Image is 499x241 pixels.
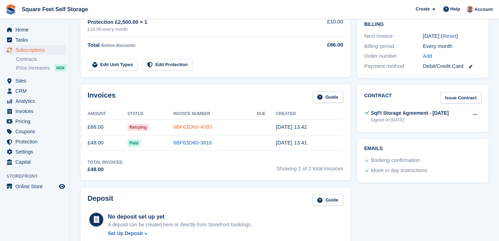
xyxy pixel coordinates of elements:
[16,65,50,71] span: Price increases
[443,33,456,39] a: Reset
[4,106,66,116] a: menu
[364,52,423,60] div: Order number
[88,159,123,165] div: Total Invoiced
[108,213,252,221] div: No deposit set up yet
[364,92,392,104] h2: Contract
[15,76,57,86] span: Sites
[16,56,66,63] a: Contracts
[364,62,423,70] div: Payment method
[312,194,343,206] a: Guide
[371,166,427,175] div: Move in day instructions
[466,6,473,13] img: David Greer
[173,140,212,146] a: 6BF63D60-3816
[4,127,66,136] a: menu
[15,157,57,167] span: Capital
[173,124,212,130] a: 6BF63D60-4003
[55,64,66,71] div: NEW
[309,14,343,37] td: £10.00
[127,140,140,147] span: Paid
[4,76,66,86] a: menu
[276,124,307,130] time: 2025-09-27 12:42:38 UTC
[15,127,57,136] span: Coupons
[6,4,16,15] img: stora-icon-8386f47178a22dfd0bd8f6a31ec36ba5ce8667c1dd55bd0f319d3a0aa187defe.svg
[88,165,123,173] div: £48.00
[364,20,481,27] h2: Billing
[4,25,66,35] a: menu
[416,6,430,13] span: Create
[15,116,57,126] span: Pricing
[19,3,91,15] a: Square Feet Self Storage
[88,18,309,26] div: Protection £2,500.00 × 1
[440,92,481,104] a: Issue Contract
[15,182,57,191] span: Online Store
[4,157,66,167] a: menu
[4,45,66,55] a: menu
[257,108,276,120] th: Due
[15,25,57,35] span: Home
[88,119,127,135] td: £86.00
[15,147,57,157] span: Settings
[276,140,307,146] time: 2025-08-27 12:41:49 UTC
[423,52,432,60] a: Add
[371,117,449,123] div: Signed on [DATE]
[4,86,66,96] a: menu
[364,146,481,151] h2: Emails
[15,35,57,45] span: Tasks
[142,59,193,71] a: Edit Protection
[364,42,423,50] div: Billing period
[15,86,57,96] span: CRM
[108,230,252,237] a: Set Up Deposit
[88,42,100,48] span: Total
[88,59,138,71] a: Edit Unit Types
[88,26,309,33] div: £10.00 every month
[450,6,460,13] span: Help
[88,91,116,103] h2: Invoices
[4,116,66,126] a: menu
[423,32,482,40] div: [DATE] ( )
[6,173,70,180] span: Storefront
[88,135,127,151] td: £48.00
[4,137,66,147] a: menu
[4,147,66,157] a: menu
[15,106,57,116] span: Invoices
[423,42,482,50] div: Every month
[276,108,343,120] th: Created
[364,32,423,40] div: Next invoice
[4,35,66,45] a: menu
[4,96,66,106] a: menu
[173,108,257,120] th: Invoice Number
[16,64,66,72] a: Price increases NEW
[371,109,449,117] div: SqFt Storage Agreement - [DATE]
[312,91,343,103] a: Guide
[15,45,57,55] span: Subscriptions
[474,6,493,13] span: Account
[108,230,143,237] div: Set Up Deposit
[309,41,343,49] div: £86.00
[371,156,420,165] div: Booking confirmation
[15,96,57,106] span: Analytics
[88,194,113,206] h2: Deposit
[277,159,343,173] span: Showing 2 of 2 total invoices
[127,124,149,131] span: Retrying
[88,108,127,120] th: Amount
[101,43,136,48] span: Before discounts
[108,221,252,228] p: A deposit can be created here or directly from Storefront bookings.
[58,182,66,191] a: Preview store
[423,62,482,70] div: Debit/Credit Card
[127,108,173,120] th: Status
[4,182,66,191] a: menu
[15,137,57,147] span: Protection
